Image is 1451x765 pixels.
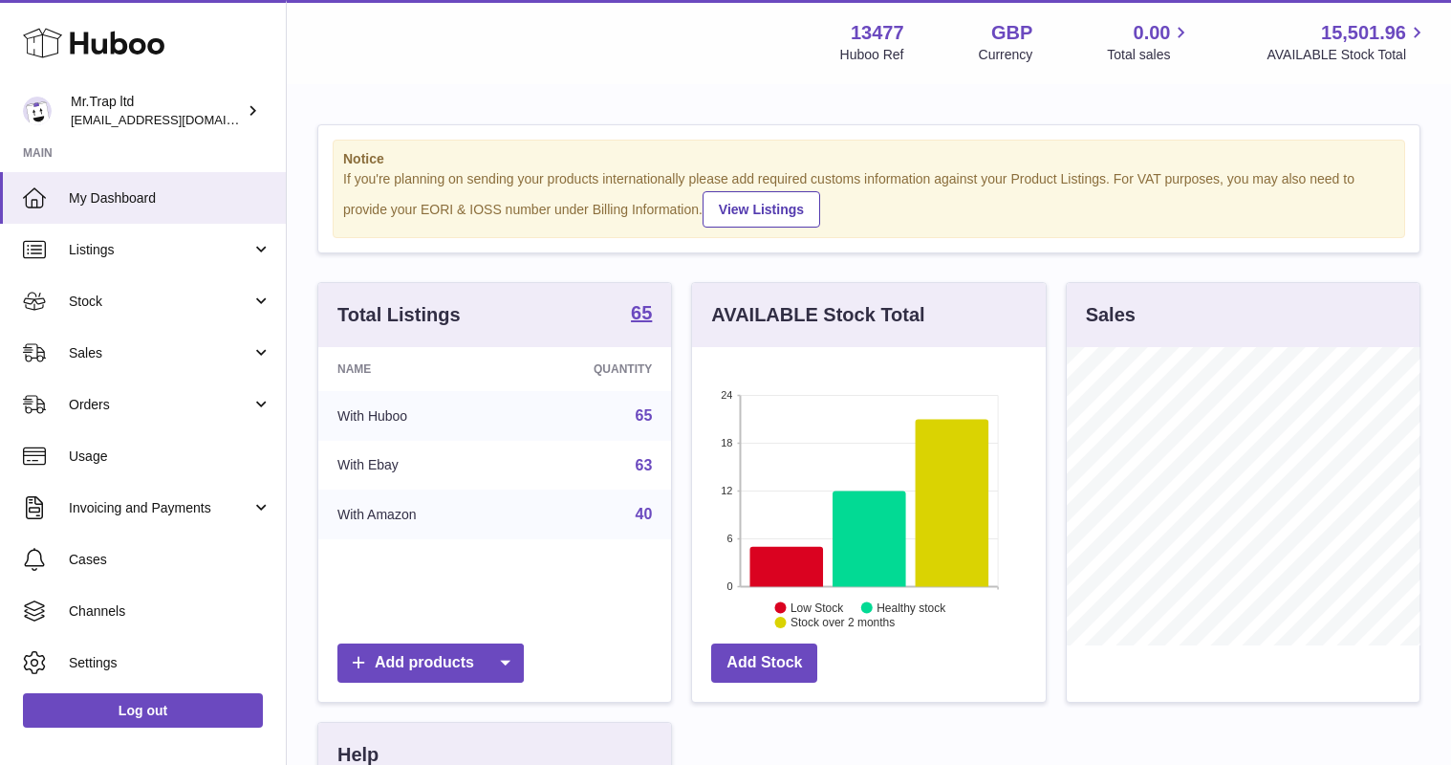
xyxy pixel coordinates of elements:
[851,20,904,46] strong: 13477
[69,293,251,311] span: Stock
[727,533,733,544] text: 6
[1134,20,1171,46] span: 0.00
[1321,20,1406,46] span: 15,501.96
[722,389,733,401] text: 24
[722,437,733,448] text: 18
[877,601,946,614] text: Healthy stock
[631,303,652,322] strong: 65
[318,490,511,539] td: With Amazon
[23,97,52,125] img: office@grabacz.eu
[511,347,671,391] th: Quantity
[840,46,904,64] div: Huboo Ref
[337,302,461,328] h3: Total Listings
[343,170,1395,228] div: If you're planning on sending your products internationally please add required customs informati...
[631,303,652,326] a: 65
[337,644,524,683] a: Add products
[318,391,511,441] td: With Huboo
[318,441,511,491] td: With Ebay
[703,191,820,228] a: View Listings
[71,112,281,127] span: [EMAIL_ADDRESS][DOMAIN_NAME]
[636,457,653,473] a: 63
[71,93,243,129] div: Mr.Trap ltd
[1107,46,1192,64] span: Total sales
[1107,20,1192,64] a: 0.00 Total sales
[318,347,511,391] th: Name
[69,241,251,259] span: Listings
[636,407,653,424] a: 65
[69,602,271,621] span: Channels
[69,448,271,466] span: Usage
[727,580,733,592] text: 0
[69,499,251,517] span: Invoicing and Payments
[69,551,271,569] span: Cases
[790,616,895,629] text: Stock over 2 months
[711,644,817,683] a: Add Stock
[979,46,1033,64] div: Currency
[69,344,251,362] span: Sales
[69,654,271,672] span: Settings
[1086,302,1136,328] h3: Sales
[722,485,733,496] text: 12
[23,693,263,728] a: Log out
[69,396,251,414] span: Orders
[790,601,844,614] text: Low Stock
[1267,20,1428,64] a: 15,501.96 AVAILABLE Stock Total
[991,20,1032,46] strong: GBP
[343,150,1395,168] strong: Notice
[636,506,653,522] a: 40
[69,189,271,208] span: My Dashboard
[711,302,924,328] h3: AVAILABLE Stock Total
[1267,46,1428,64] span: AVAILABLE Stock Total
